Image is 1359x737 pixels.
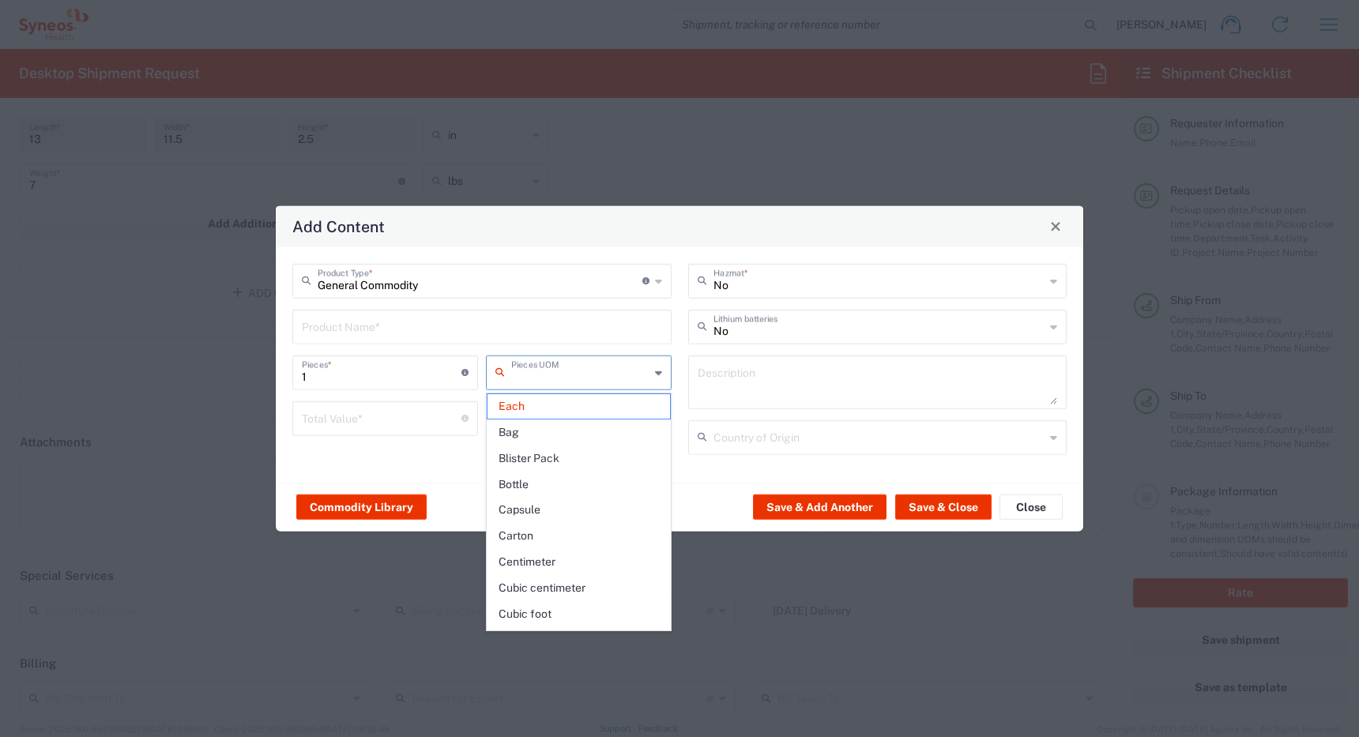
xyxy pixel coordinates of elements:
h4: Add Content [292,215,385,238]
span: Cubic centimeter [488,576,670,600]
span: Blister Pack [488,446,670,471]
span: Centimeter [488,550,670,574]
button: Commodity Library [296,494,427,520]
button: Close [1045,215,1067,237]
button: Save & Add Another [753,494,887,520]
span: Capsule [488,498,670,522]
button: Save & Close [895,494,992,520]
span: Carton [488,524,670,548]
span: Each [488,394,670,419]
span: Bag [488,420,670,445]
span: Cubic foot [488,602,670,626]
button: Close [999,494,1063,520]
span: Cubic meter [488,627,670,652]
span: Bottle [488,472,670,497]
